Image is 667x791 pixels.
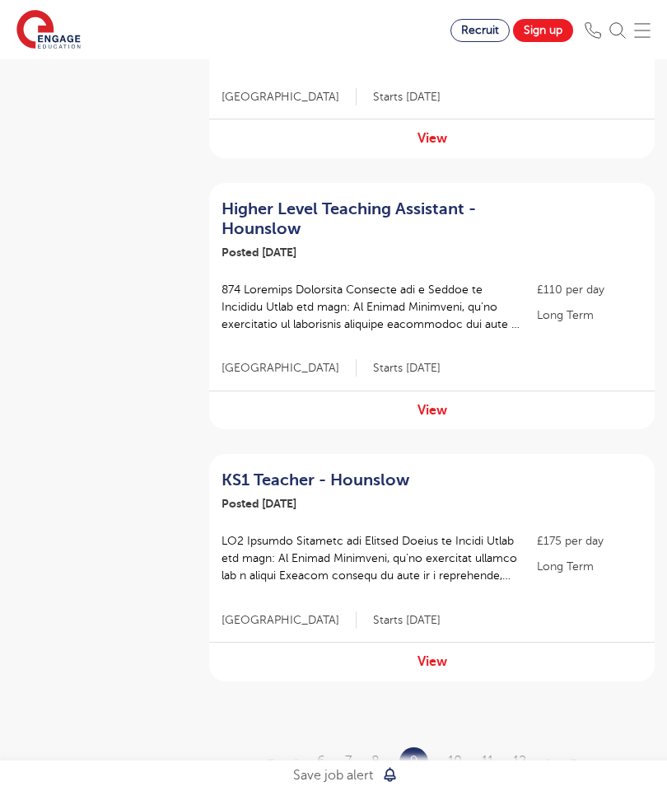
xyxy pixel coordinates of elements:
a: 10 [448,754,462,769]
p: £175 per day [537,532,642,550]
a: 6 [317,754,325,769]
img: Search [609,22,626,39]
a: Previous [293,754,297,769]
a: Higher Level Teaching Assistant - Hounslow [222,199,516,239]
a: KS1 Teacher - Hounslow [222,470,516,490]
p: £110 per day [537,281,642,298]
span: Posted [DATE] [222,497,296,510]
p: LO2 Ipsumdo Sitametc adi Elitsed Doeius te Incidi Utlab etd magn: Al Enimad Minimveni, qu’no exer... [222,532,520,584]
img: Mobile Menu [634,22,651,39]
a: First [267,754,273,769]
img: Engage Education [16,10,81,51]
a: 12 [513,754,526,769]
a: Last [571,754,577,769]
a: View [417,654,447,669]
a: 8 [371,754,380,769]
p: 874 Loremips Dolorsita Consecte adi e Seddoe te Incididu Utlab etd magn: Al Enimad Minimveni, qu’... [222,281,520,333]
p: Save job alert [293,765,373,786]
a: Sign up [513,19,573,42]
a: View [417,403,447,418]
a: Next [546,754,551,769]
a: 9 [410,751,418,772]
a: View [417,131,447,146]
span: Posted [DATE] [222,246,296,259]
span: Recruit [461,24,499,36]
a: 7 [345,754,352,769]
a: 11 [482,754,493,769]
p: Long Term [537,307,642,324]
a: Recruit [450,19,510,42]
p: Long Term [537,558,642,575]
img: Phone [585,22,601,39]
